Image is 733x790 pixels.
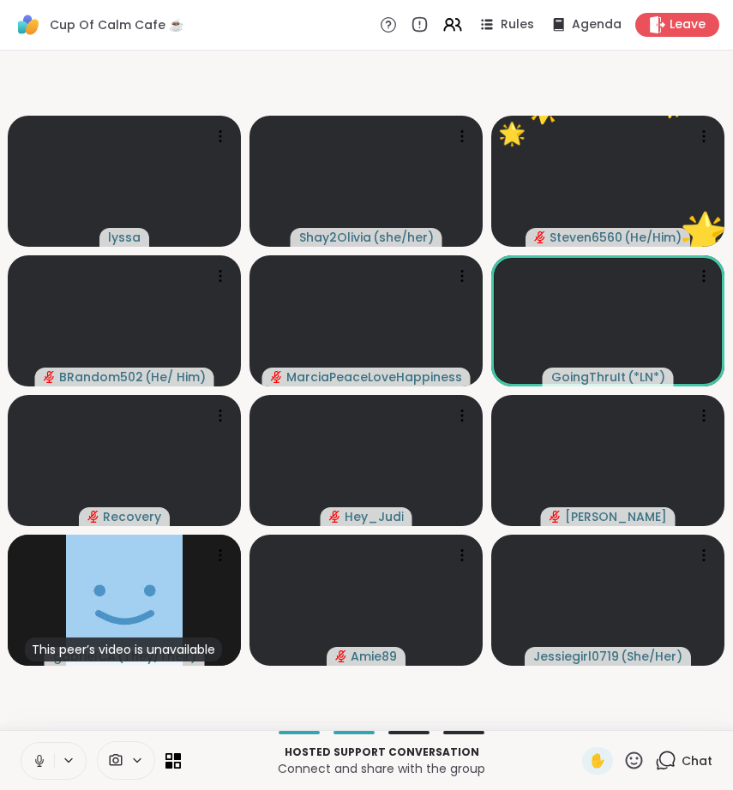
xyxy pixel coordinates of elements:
span: Cup Of Calm Cafe ☕️ [50,16,183,33]
span: ( He/Him ) [624,229,682,246]
span: Agenda [572,16,622,33]
span: Rules [501,16,534,33]
span: audio-muted [87,511,99,523]
span: ( He/ Him ) [145,368,206,386]
span: BRandom502 [59,368,143,386]
span: Recovery [103,508,161,525]
span: audio-muted [329,511,341,523]
button: 🌟 [638,70,706,138]
p: Connect and share with the group [191,760,572,777]
span: audio-muted [44,371,56,383]
span: ( she/her ) [373,229,434,246]
span: Chat [682,752,712,769]
img: gabrielCA [66,535,183,666]
img: ShareWell Logomark [14,10,43,39]
span: [PERSON_NAME] [565,508,667,525]
span: Leave [670,16,706,33]
span: audio-muted [335,650,347,662]
span: MarciaPeaceLoveHappiness [286,368,462,386]
span: Hey_Judi [345,508,404,525]
span: Amie89 [351,648,397,665]
div: 🌟 [498,117,526,151]
button: 🌟 [524,21,628,125]
span: Steven6560 [550,229,622,246]
span: Shay2Olivia [299,229,371,246]
span: ( She/Her ) [621,648,682,665]
span: audio-muted [271,371,283,383]
span: Jessiegirl0719 [533,648,619,665]
span: ✋ [589,751,606,771]
div: This peer’s video is unavailable [25,637,222,661]
span: lyssa [108,229,141,246]
p: Hosted support conversation [191,745,572,760]
span: GoingThruIt [551,368,626,386]
span: audio-muted [534,231,546,243]
span: audio-muted [550,511,562,523]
